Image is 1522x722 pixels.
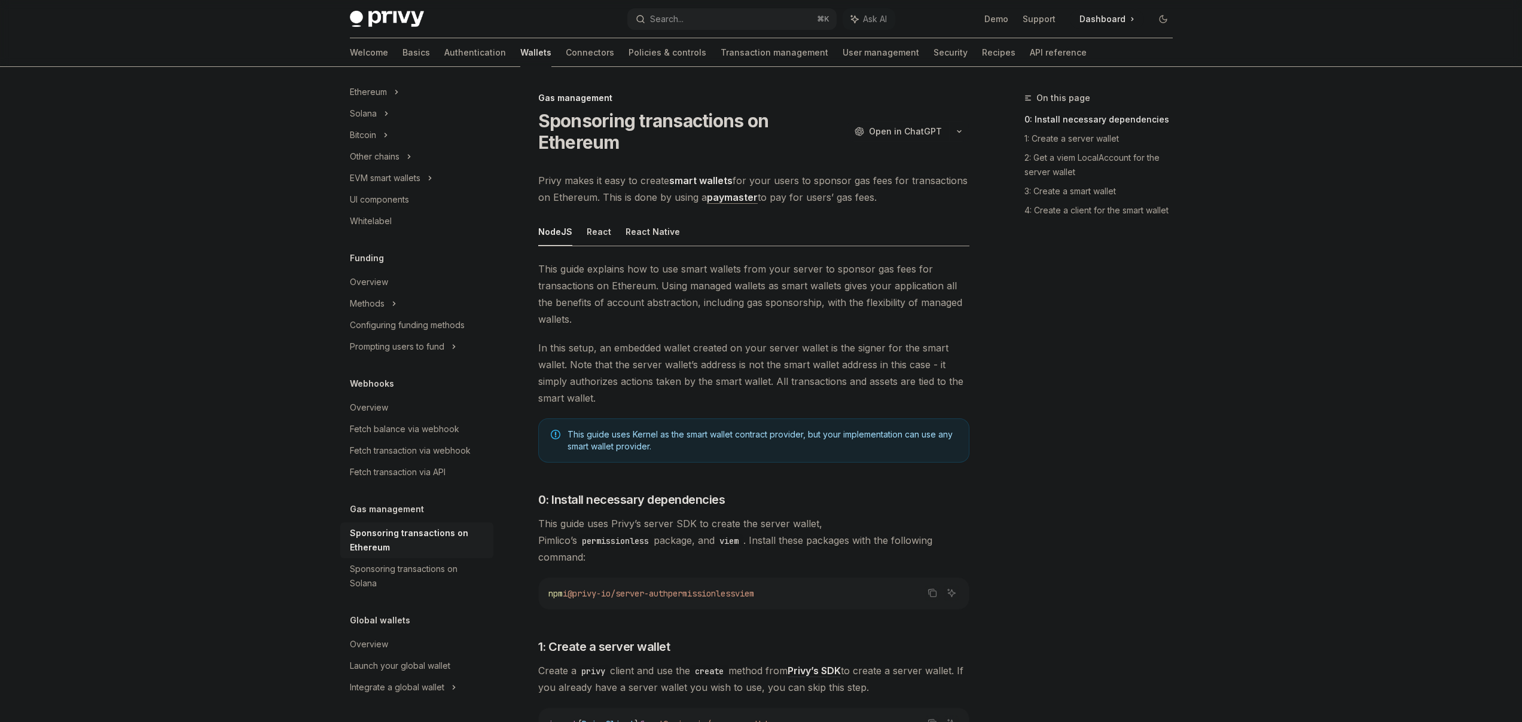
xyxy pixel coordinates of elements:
[350,562,486,591] div: Sponsoring transactions on Solana
[350,659,450,673] div: Launch your global wallet
[340,558,493,594] a: Sponsoring transactions on Solana
[847,121,949,142] button: Open in ChatGPT
[538,339,969,406] span: In this setup, an embedded wallet created on your server wallet is the signer for the smart walle...
[350,128,376,142] div: Bitcoin
[350,296,385,311] div: Methods
[350,613,410,628] h5: Global wallets
[340,314,493,336] a: Configuring funding methods
[1024,129,1182,148] a: 1: Create a server wallet
[350,85,387,99] div: Ethereum
[715,534,743,547] code: viem
[925,585,940,601] button: Copy the contents from the code block
[350,465,446,479] div: Fetch transaction via API
[538,218,572,246] button: NodeJS
[1024,148,1182,182] a: 2: Get a viem LocalAccount for the server wallet
[1024,182,1182,201] a: 3: Create a smart wallet
[340,271,493,293] a: Overview
[568,429,957,452] span: This guide uses Kernel as the smart wallet contract provider, but your implementation can use any...
[538,638,670,655] span: 1: Create a server wallet
[1023,13,1056,25] a: Support
[735,588,754,599] span: viem
[350,400,388,415] div: Overview
[1030,38,1087,67] a: API reference
[1036,91,1090,105] span: On this page
[669,175,733,186] strong: smart wallets
[520,38,551,67] a: Wallets
[568,588,668,599] span: @privy-io/server-auth
[627,8,837,30] button: Search...⌘K
[340,655,493,677] a: Launch your global wallet
[350,11,424,27] img: dark logo
[350,502,424,516] h5: Gas management
[690,665,728,678] code: create
[1154,10,1173,29] button: Toggle dark mode
[650,12,684,26] div: Search...
[721,38,828,67] a: Transaction management
[944,585,959,601] button: Ask AI
[444,38,506,67] a: Authentication
[788,665,841,677] a: Privy’s SDK
[350,275,388,289] div: Overview
[984,13,1008,25] a: Demo
[538,110,842,153] h1: Sponsoring transactions on Ethereum
[340,418,493,440] a: Fetch balance via webhook
[934,38,968,67] a: Security
[350,106,377,121] div: Solana
[340,522,493,558] a: Sponsoring transactions on Ethereum
[982,38,1015,67] a: Recipes
[340,397,493,418] a: Overview
[668,588,735,599] span: permissionless
[350,318,465,332] div: Configuring funding methods
[817,14,829,24] span: ⌘ K
[1024,201,1182,220] a: 4: Create a client for the smart wallet
[538,491,725,508] span: 0: Install necessary dependencies
[577,534,654,547] code: permissionless
[350,251,384,265] h5: Funding
[563,588,568,599] span: i
[863,13,887,25] span: Ask AI
[350,680,444,695] div: Integrate a global wallet
[350,637,388,651] div: Overview
[843,8,895,30] button: Ask AI
[538,515,969,565] span: This guide uses Privy’s server SDK to create the server wallet, Pimlico’s package, and . Install ...
[1070,10,1144,29] a: Dashboard
[566,38,614,67] a: Connectors
[340,461,493,483] a: Fetch transaction via API
[587,218,611,246] button: React
[626,218,680,246] button: React Native
[350,422,459,436] div: Fetch balance via webhook
[350,149,399,164] div: Other chains
[350,339,444,354] div: Prompting users to fund
[402,38,430,67] a: Basics
[340,210,493,232] a: Whitelabel
[538,261,969,328] span: This guide explains how to use smart wallets from your server to sponsor gas fees for transaction...
[843,38,919,67] a: User management
[340,440,493,461] a: Fetch transaction via webhook
[1079,13,1126,25] span: Dashboard
[577,665,610,678] code: privy
[350,214,392,228] div: Whitelabel
[538,92,969,104] div: Gas management
[350,171,420,185] div: EVM smart wallets
[551,430,560,439] svg: Note
[350,526,486,555] div: Sponsoring transactions on Ethereum
[538,662,969,696] span: Create a client and use the method from to create a server wallet. If you already have a server w...
[707,191,758,204] a: paymaster
[350,377,394,391] h5: Webhooks
[350,38,388,67] a: Welcome
[340,189,493,210] a: UI components
[350,443,471,458] div: Fetch transaction via webhook
[629,38,706,67] a: Policies & controls
[1024,110,1182,129] a: 0: Install necessary dependencies
[548,588,563,599] span: npm
[538,172,969,206] span: Privy makes it easy to create for your users to sponsor gas fees for transactions on Ethereum. Th...
[340,634,493,655] a: Overview
[869,126,942,137] span: Open in ChatGPT
[350,192,409,207] div: UI components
